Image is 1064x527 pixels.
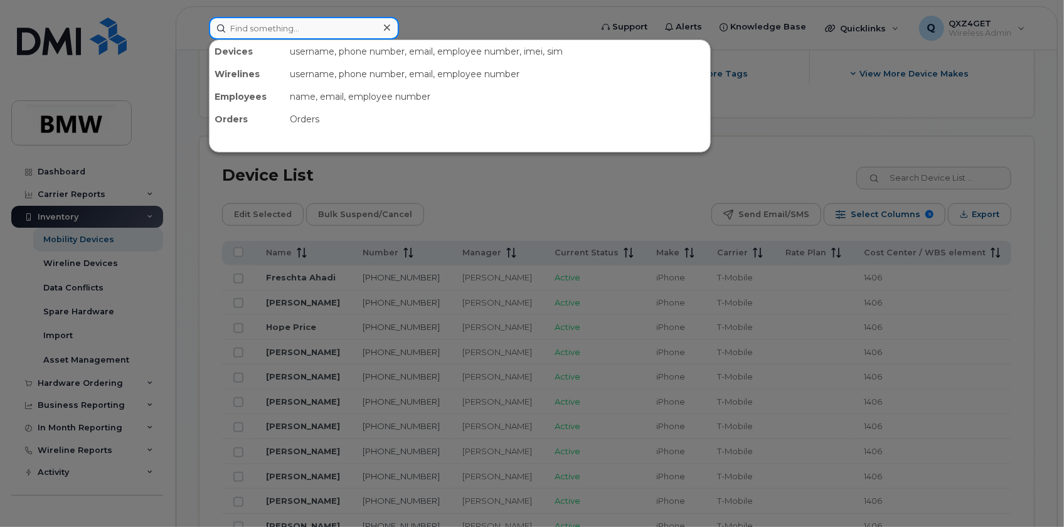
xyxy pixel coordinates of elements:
div: Orders [285,108,710,130]
div: Employees [210,85,285,108]
iframe: Messenger Launcher [1009,472,1055,518]
div: username, phone number, email, employee number, imei, sim [285,40,710,63]
div: Devices [210,40,285,63]
div: name, email, employee number [285,85,710,108]
div: username, phone number, email, employee number [285,63,710,85]
input: Find something... [209,17,399,40]
div: Orders [210,108,285,130]
div: Wirelines [210,63,285,85]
